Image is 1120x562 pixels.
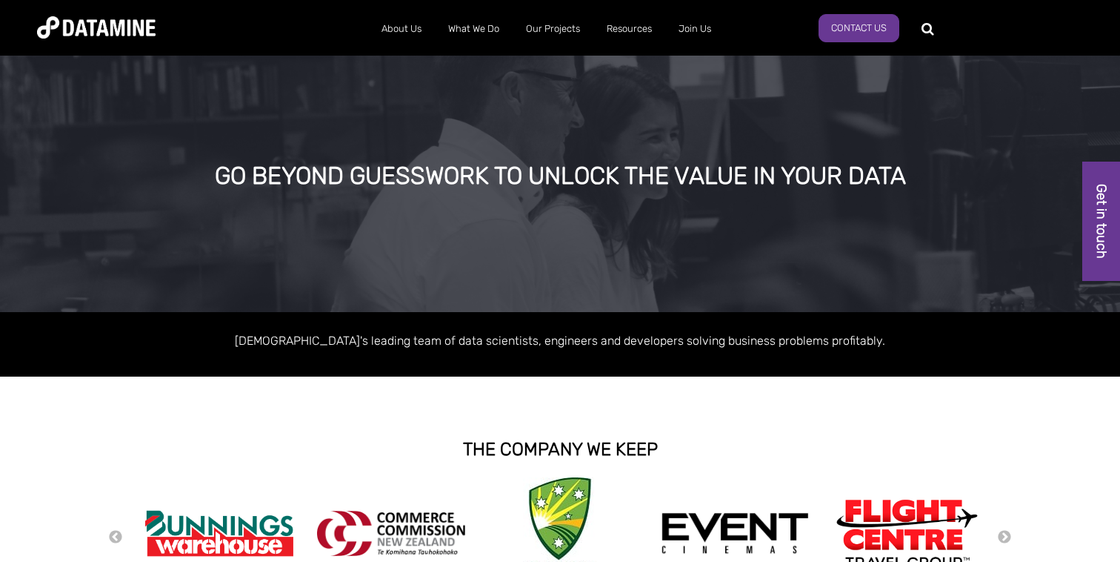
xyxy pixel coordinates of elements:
button: Previous [108,529,123,546]
strong: THE COMPANY WE KEEP [463,439,658,460]
a: What We Do [435,10,513,48]
a: Get in touch [1082,162,1120,281]
a: Join Us [665,10,724,48]
p: [DEMOGRAPHIC_DATA]'s leading team of data scientists, engineers and developers solving business p... [138,331,982,351]
a: Contact Us [819,14,899,42]
img: commercecommission [317,511,465,556]
a: Our Projects [513,10,593,48]
img: Datamine [37,16,156,39]
img: event cinemas [661,512,809,555]
div: GO BEYOND GUESSWORK TO UNLOCK THE VALUE IN YOUR DATA [131,163,989,190]
a: Resources [593,10,665,48]
a: About Us [368,10,435,48]
button: Next [997,529,1012,546]
img: Bunnings Warehouse [145,506,293,561]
